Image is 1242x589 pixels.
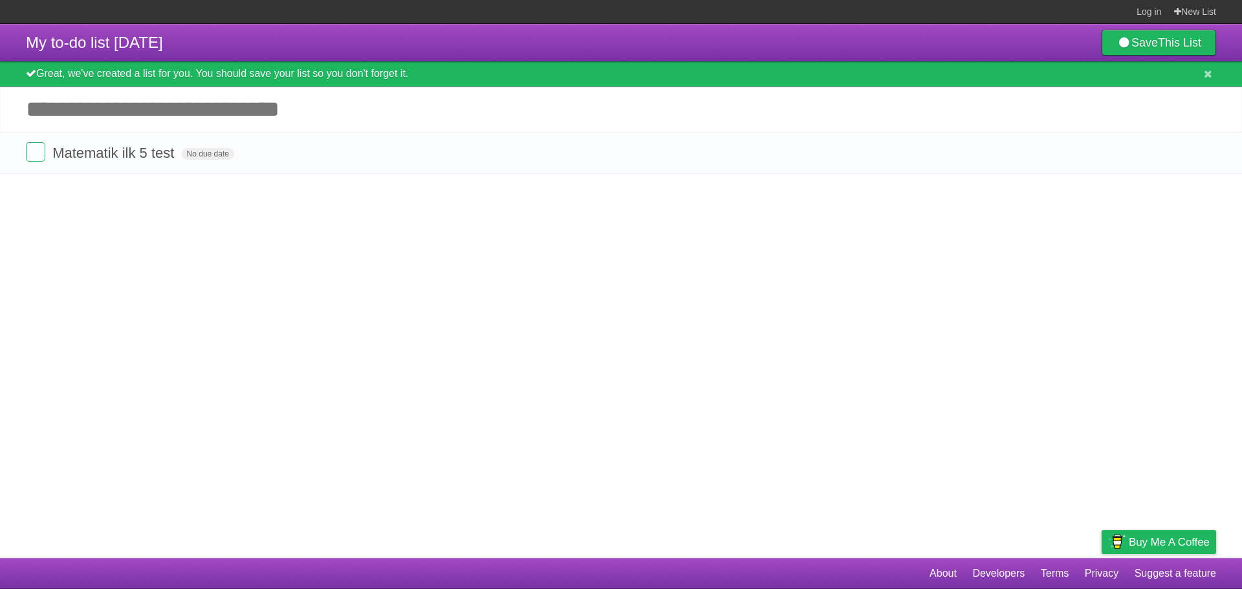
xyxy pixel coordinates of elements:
[1102,530,1216,554] a: Buy me a coffee
[26,142,45,162] label: Done
[1085,561,1118,586] a: Privacy
[52,145,177,161] span: Matematik ilk 5 test
[1158,36,1201,49] b: This List
[930,561,957,586] a: About
[182,148,234,160] span: No due date
[1108,531,1126,553] img: Buy me a coffee
[1135,561,1216,586] a: Suggest a feature
[26,34,163,51] span: My to-do list [DATE]
[972,561,1025,586] a: Developers
[1129,531,1210,553] span: Buy me a coffee
[1102,30,1216,56] a: SaveThis List
[1041,561,1069,586] a: Terms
